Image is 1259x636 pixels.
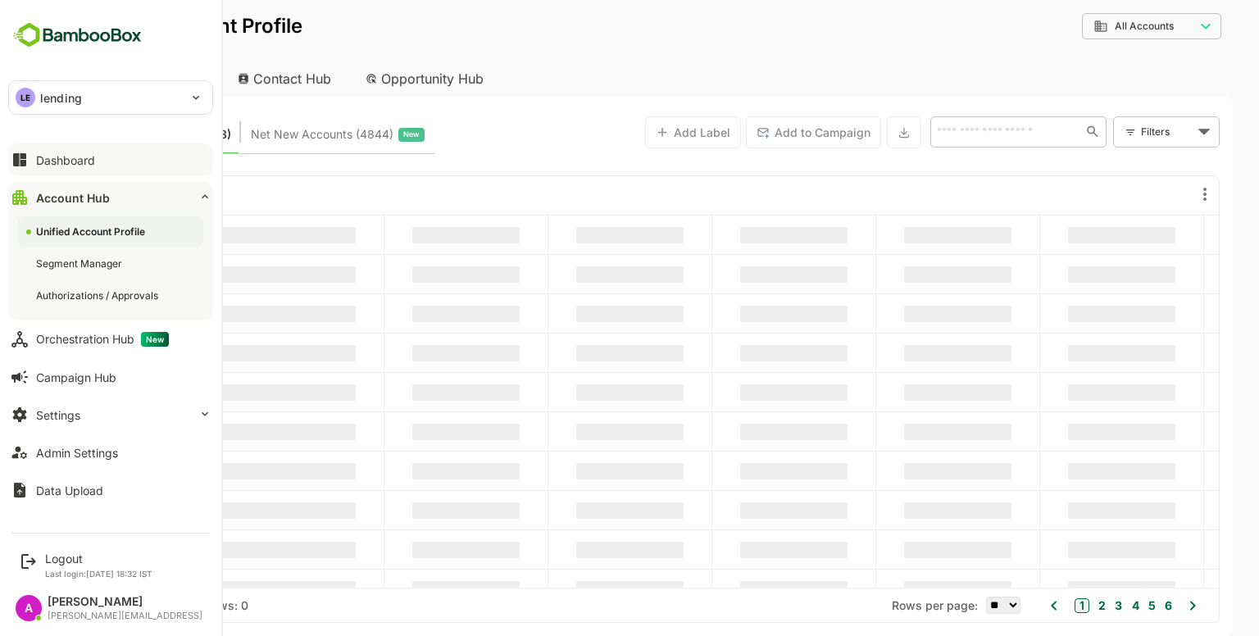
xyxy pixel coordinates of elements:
span: Known accounts you’ve identified to target - imported from CRM, Offline upload, or promoted from ... [49,124,174,145]
div: A [16,595,42,621]
div: Total Rows: 618 | Rows: 0 [49,598,191,612]
div: All Accounts [1036,19,1138,34]
div: LElending [9,81,212,114]
button: Export the selected data as CSV [829,116,864,148]
span: New [141,332,169,347]
button: 2 [1037,597,1048,615]
button: Admin Settings [8,436,213,469]
button: Add to Campaign [689,116,824,148]
div: All Accounts [1025,11,1164,43]
span: All Accounts [1057,20,1116,32]
div: Filters [1082,115,1162,149]
div: Unified Account Profile [36,225,148,238]
div: Data Upload [36,484,103,497]
div: Account Hub [36,191,110,205]
button: Dashboard [8,143,213,176]
div: Orchestration Hub [36,332,169,347]
div: Admin Settings [36,446,118,460]
button: Settings [8,398,213,431]
span: Net New Accounts ( 4844 ) [193,124,336,145]
div: Logout [45,552,152,566]
div: Campaign Hub [36,370,116,384]
div: Segment Manager [36,257,125,270]
button: 6 [1103,597,1115,615]
button: Orchestration HubNew [8,323,213,356]
p: lending [40,89,82,107]
div: [PERSON_NAME] [48,595,202,609]
div: Authorizations / Approvals [36,288,161,302]
div: [PERSON_NAME][EMAIL_ADDRESS] [48,611,202,621]
div: Opportunity Hub [295,61,441,97]
button: 1 [1017,598,1032,613]
p: Unified Account Profile [26,16,245,36]
div: LE [16,88,35,107]
span: Rows per page: [834,598,920,612]
p: Last login: [DATE] 18:32 IST [45,569,152,579]
div: Contact Hub [167,61,289,97]
img: BambooboxFullLogoMark.5f36c76dfaba33ec1ec1367b70bb1252.svg [8,20,147,51]
button: 4 [1070,597,1082,615]
div: Dashboard [36,153,95,167]
button: Data Upload [8,474,213,507]
span: New [346,124,362,145]
div: Account Hub [26,61,161,97]
div: Filters [1084,123,1136,140]
div: Settings [36,408,80,422]
button: Campaign Hub [8,361,213,393]
button: Account Hub [8,181,213,214]
button: 3 [1053,597,1065,615]
button: Add Label [588,116,684,148]
button: 5 [1087,597,1098,615]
